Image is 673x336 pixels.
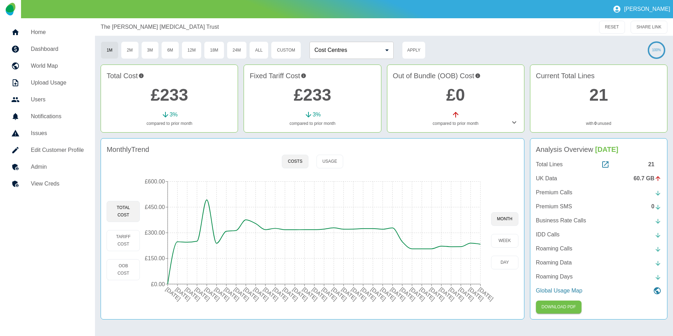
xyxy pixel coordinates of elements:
[458,286,475,302] tspan: [DATE]
[536,230,661,239] a: IDD Calls
[31,163,84,171] h5: Admin
[145,255,165,261] tspan: £150.00
[227,41,247,59] button: 24M
[101,23,219,31] a: The [PERSON_NAME] [MEDICAL_DATA] Trust
[536,70,661,81] h4: Current Total Lines
[253,286,270,302] tspan: [DATE]
[31,62,84,70] h5: World Map
[491,256,518,269] button: day
[282,286,299,302] tspan: [DATE]
[475,70,481,81] svg: Costs outside of your fixed tariff
[271,41,301,59] button: Custom
[121,41,139,59] button: 2M
[428,286,446,302] tspan: [DATE]
[301,286,319,302] tspan: [DATE]
[652,48,661,52] text: 100%
[321,286,338,302] tspan: [DATE]
[204,41,224,59] button: 18M
[536,258,661,267] a: Roaming Data
[250,120,375,127] p: compared to prior month
[536,202,572,211] p: Premium SMS
[204,286,221,302] tspan: [DATE]
[107,70,232,81] h4: Total Cost
[6,159,89,175] a: Admin
[536,244,661,253] a: Roaming Calls
[194,286,211,302] tspan: [DATE]
[145,204,165,210] tspan: £450.00
[282,155,308,168] button: Costs
[317,155,343,168] button: Usage
[6,24,89,41] a: Home
[243,286,260,302] tspan: [DATE]
[233,286,250,302] tspan: [DATE]
[151,86,188,104] a: £233
[31,28,84,36] h5: Home
[223,286,240,302] tspan: [DATE]
[6,142,89,159] a: Edit Customer Profile
[393,70,518,81] h4: Out of Bundle (OOB) Cost
[161,41,179,59] button: 6M
[350,286,367,302] tspan: [DATE]
[101,41,118,59] button: 1M
[402,41,426,59] button: Apply
[141,41,159,59] button: 3M
[651,202,661,211] div: 0
[589,86,608,104] a: 21
[6,91,89,108] a: Users
[610,2,673,16] button: [PERSON_NAME]
[536,120,661,127] p: with unused
[536,244,572,253] p: Roaming Calls
[31,129,84,137] h5: Issues
[360,286,377,302] tspan: [DATE]
[633,174,661,183] div: 60.7 GB
[182,41,202,59] button: 12M
[250,70,375,81] h4: Fixed Tariff Cost
[107,120,232,127] p: compared to prior month
[448,286,465,302] tspan: [DATE]
[409,286,426,302] tspan: [DATE]
[536,273,573,281] p: Roaming Days
[536,188,572,197] p: Premium Calls
[624,6,670,12] p: [PERSON_NAME]
[536,160,661,169] a: Total Lines21
[107,144,149,155] h4: Monthly Trend
[313,110,321,119] p: 3 %
[536,273,661,281] a: Roaming Days
[389,286,407,302] tspan: [DATE]
[272,286,289,302] tspan: [DATE]
[536,202,661,211] a: Premium SMS0
[594,120,597,127] a: 0
[31,79,84,87] h5: Upload Usage
[107,259,140,280] button: OOB Cost
[536,174,557,183] p: UK Data
[6,108,89,125] a: Notifications
[536,144,661,155] h4: Analysis Overview
[491,234,518,248] button: week
[145,179,165,184] tspan: £600.00
[536,287,661,295] a: Global Usage Map
[138,70,144,81] svg: This is the total charges incurred over 1 months
[331,286,348,302] tspan: [DATE]
[380,286,397,302] tspan: [DATE]
[536,216,661,225] a: Business Rate Calls
[6,125,89,142] a: Issues
[446,86,465,104] a: £0
[536,160,563,169] p: Total Lines
[292,286,309,302] tspan: [DATE]
[6,74,89,91] a: Upload Usage
[31,180,84,188] h5: View Creds
[301,70,306,81] svg: This is your recurring contracted cost
[491,212,518,226] button: month
[311,286,328,302] tspan: [DATE]
[536,258,572,267] p: Roaming Data
[468,286,485,302] tspan: [DATE]
[294,86,331,104] a: £233
[165,286,182,302] tspan: [DATE]
[249,41,268,59] button: All
[170,110,178,119] p: 3 %
[151,281,165,287] tspan: £0.00
[648,160,661,169] div: 21
[536,174,661,183] a: UK Data60.7 GB
[595,146,618,153] span: [DATE]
